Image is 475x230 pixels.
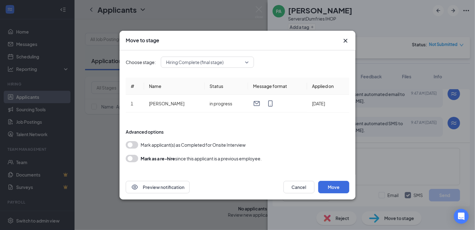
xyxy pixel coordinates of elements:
[307,78,349,95] th: Applied on
[318,181,349,193] button: Move
[141,155,262,162] div: since this applicant is a previous employee.
[126,59,156,66] span: Choose stage:
[253,100,260,107] svg: Email
[141,141,246,149] span: Mark applicant(s) as Completed for Onsite Interview
[126,181,190,193] button: EyePreview notification
[131,101,133,106] span: 1
[342,37,349,44] svg: Cross
[126,78,144,95] th: #
[283,181,314,193] button: Cancel
[166,57,224,67] span: Hiring Complete (final stage)
[131,183,138,191] svg: Eye
[307,95,349,113] td: [DATE]
[267,100,274,107] svg: MobileSms
[126,37,159,44] h3: Move to stage
[144,95,205,113] td: [PERSON_NAME]
[205,78,248,95] th: Status
[342,37,349,44] button: Close
[205,95,248,113] td: in progress
[126,129,349,135] div: Advanced options
[454,209,469,224] div: Open Intercom Messenger
[248,78,307,95] th: Message format
[144,78,205,95] th: Name
[141,156,175,161] b: Mark as a re-hire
